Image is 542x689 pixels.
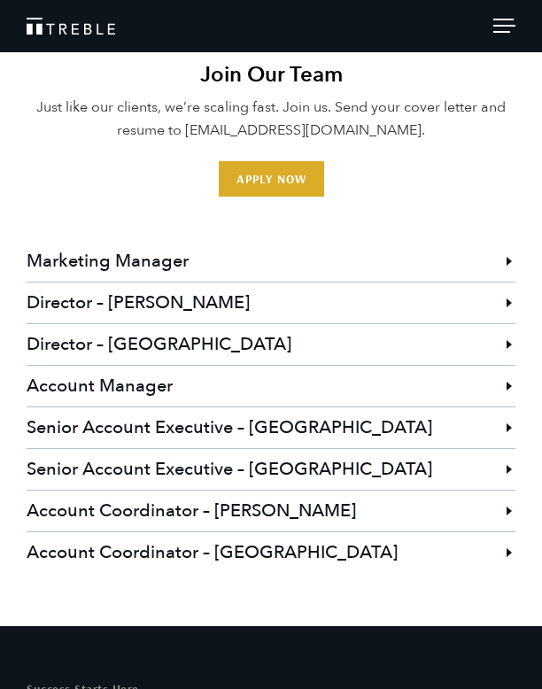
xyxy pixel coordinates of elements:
[27,324,515,365] h3: Director – [GEOGRAPHIC_DATA]
[27,241,515,282] h3: Marketing Manager
[219,161,324,197] a: Email us at jointheteam@treblepr.com
[27,60,515,89] h2: Join Our Team
[27,18,515,35] a: Treble Homepage
[27,407,515,448] h3: Senior Account Executive – [GEOGRAPHIC_DATA]
[27,18,115,35] img: Treble logo
[27,491,515,531] h3: Account Coordinator – [PERSON_NAME]
[27,366,515,406] h3: Account Manager
[27,532,515,573] h3: Account Coordinator – [GEOGRAPHIC_DATA]
[27,283,515,323] h3: Director – [PERSON_NAME]
[27,96,515,142] p: Just like our clients, we’re scaling fast. Join us. Send your cover letter and resume to [EMAIL_A...
[27,449,515,490] h3: Senior Account Executive – [GEOGRAPHIC_DATA]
